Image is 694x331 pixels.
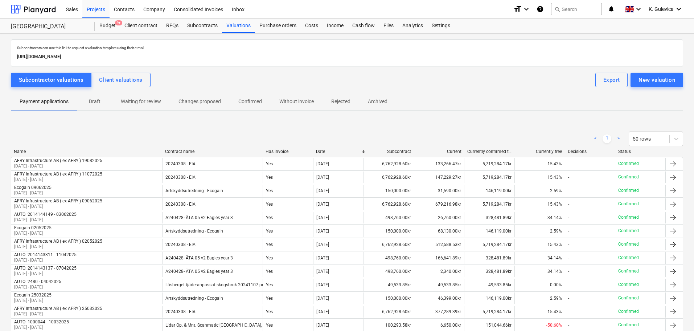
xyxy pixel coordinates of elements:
div: Name [14,149,159,154]
div: 150,000.00kr [364,185,414,197]
div: [DATE] [316,282,329,287]
div: 150,000.00kr [364,292,414,304]
div: 20240308 - EIA [165,309,196,314]
p: [DATE] - [DATE] [14,284,61,290]
div: 5,719,284.17kr [464,171,514,183]
div: AUTO: 2014143311 - 11042025 [14,252,77,257]
div: 146,119.00kr [464,185,514,197]
div: 49,533.85kr [364,279,414,291]
div: - [568,229,569,234]
div: Yes [263,212,313,223]
div: Yes [263,239,313,250]
p: Without invoice [279,98,314,105]
p: Confirmed [238,98,262,105]
p: Confirmed [618,282,639,288]
a: Page 1 is your current page [603,134,611,143]
div: [DATE] [316,188,329,193]
div: 68,130.00kr [414,225,464,237]
div: AFRY Infrastructure AB ( ex AFRY ) 19082025 [14,158,102,163]
div: AFRY Infrastructure AB ( ex AFRY ) 25032025 [14,306,102,311]
i: notifications [608,5,615,13]
a: Costs [301,19,323,33]
a: Income [323,19,348,33]
i: Knowledge base [537,5,544,13]
p: [DATE] - [DATE] [14,230,52,237]
div: [DATE] [316,161,329,166]
div: 498,760.00kr [364,212,414,223]
span: 15.43% [547,175,562,180]
div: 6,762,928.60kr [364,158,414,170]
div: Yes [263,225,313,237]
div: Files [379,19,398,33]
div: - [568,215,569,220]
a: Purchase orders [255,19,301,33]
div: Subcontract [366,149,411,154]
div: 6,650.00kr [414,319,464,331]
a: Previous page [591,134,600,143]
p: Confirmed [618,241,639,247]
div: 498,760.00kr [364,252,414,264]
p: Confirmed [618,255,639,261]
p: [DATE] - [DATE] [14,203,102,210]
div: 150,000.00kr [364,225,414,237]
div: 20240308 - EIA [165,202,196,207]
div: 5,719,284.17kr [464,239,514,250]
div: - [568,242,569,247]
a: Settings [427,19,455,33]
p: Rejected [331,98,350,105]
div: 498,760.00kr [364,266,414,277]
div: 49,533.85kr [414,279,464,291]
div: Yes [263,252,313,264]
span: 15.43% [547,161,562,166]
div: [DATE] [316,309,329,314]
div: [DATE] [316,215,329,220]
div: 31,590.00kr [414,185,464,197]
div: 26,760.00kr [414,212,464,223]
i: keyboard_arrow_down [674,5,683,13]
span: 9+ [115,20,122,25]
div: 5,719,284.17kr [464,306,514,318]
div: [DATE] [316,242,329,247]
p: [DATE] - [DATE] [14,298,52,304]
button: Export [595,73,628,87]
div: Ecogain 09062025 [14,185,52,190]
div: 6,762,928.60kr [364,239,414,250]
div: AUTO: 2014143137 - 07042025 [14,266,77,271]
div: Artskyddsutredning - Ecogain [165,229,223,234]
a: Budget9+ [95,19,120,33]
div: 5,719,284.17kr [464,158,514,170]
div: AUTO: 2014144149 - 03062025 [14,212,77,217]
p: [DATE] - [DATE] [14,244,102,250]
span: 2.59% [550,296,562,301]
a: Subcontracts [183,19,222,33]
div: - [568,175,569,180]
div: 679,216.98kr [414,198,464,210]
div: 46,399.00kr [414,292,464,304]
div: - [568,161,569,166]
span: 34.14% [547,215,562,220]
p: Confirmed [618,268,639,274]
div: Yes [263,292,313,304]
div: Lidar Op. & Mnt. Scanmatic [GEOGRAPHIC_DATA], [GEOGRAPHIC_DATA], 12 months. [165,323,329,328]
div: [GEOGRAPHIC_DATA] [11,23,86,31]
p: Payment applications [20,98,69,105]
div: 2,340.00kr [414,266,464,277]
div: Yes [263,319,313,331]
span: 15.43% [547,202,562,207]
div: Artskyddsutredning - Ecogain [165,188,223,193]
button: Search [551,3,602,15]
p: Confirmed [618,187,639,194]
div: - [568,188,569,193]
div: Yes [263,306,313,318]
div: 328,481.89kr [464,252,514,264]
span: search [554,6,560,12]
a: Next page [614,134,623,143]
div: 512,588.53kr [414,239,464,250]
div: Yes [263,171,313,183]
div: Ecogain 02052025 [14,225,52,230]
div: AFRY Infrastructure AB ( ex AFRY ) 11072025 [14,171,102,177]
div: - [568,309,569,314]
div: Status [618,149,663,154]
